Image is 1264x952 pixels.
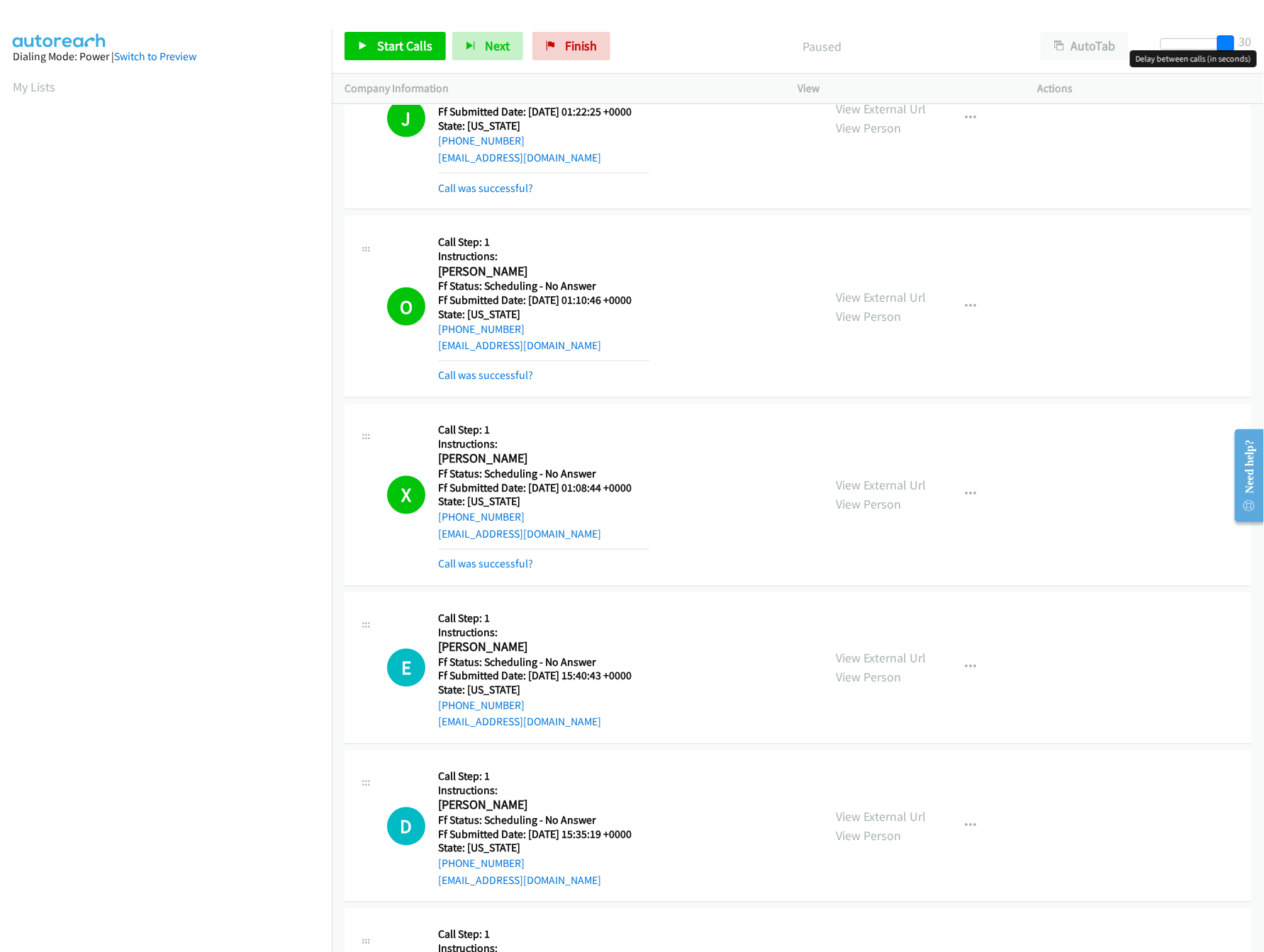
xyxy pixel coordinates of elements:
[438,557,533,571] a: Call was successful?
[387,476,425,514] h1: X
[438,482,649,496] h5: Ff Submitted Date: [DATE] 01:08:44 +0000
[438,684,649,698] h5: State: [US_STATE]
[438,640,649,656] h2: [PERSON_NAME]
[438,424,649,438] h5: Call Step: 1
[13,109,332,782] iframe: Dialpad
[387,807,425,846] h1: D
[387,288,425,326] h1: O
[438,339,601,353] a: [EMAIL_ADDRESS][DOMAIN_NAME]
[438,669,649,684] h5: Ff Submitted Date: [DATE] 15:40:43 +0000
[1238,32,1251,51] div: 30
[1041,32,1129,60] button: AutoTab
[837,828,902,844] a: View Person
[837,497,902,513] a: View Person
[837,650,927,667] a: View External Url
[438,119,649,133] h5: State: [US_STATE]
[438,235,649,249] h5: Call Step: 1
[13,79,55,95] a: My Lists
[377,38,432,54] span: Start Calls
[452,32,523,60] button: Next
[438,857,525,871] a: [PHONE_NUMBER]
[387,649,425,687] div: The call is yet to be attempted
[438,263,649,280] h2: [PERSON_NAME]
[438,293,649,307] h5: Ff Submitted Date: [DATE] 01:10:46 +0000
[438,528,601,541] a: [EMAIL_ADDRESS][DOMAIN_NAME]
[438,467,649,482] h5: Ff Status: Scheduling - No Answer
[438,279,649,293] h5: Ff Status: Scheduling - No Answer
[345,32,446,60] a: Start Calls
[438,874,601,888] a: [EMAIL_ADDRESS][DOMAIN_NAME]
[387,649,425,687] h1: E
[438,770,649,784] h5: Call Step: 1
[438,322,525,336] a: [PHONE_NUMBER]
[438,715,601,729] a: [EMAIL_ADDRESS][DOMAIN_NAME]
[387,99,425,137] h1: J
[387,807,425,846] div: The call is yet to be attempted
[438,699,525,713] a: [PHONE_NUMBER]
[1130,50,1257,67] div: Delay between calls (in seconds)
[438,249,649,263] h5: Instructions:
[438,151,601,164] a: [EMAIL_ADDRESS][DOMAIN_NAME]
[837,477,927,494] a: View External Url
[438,784,649,798] h5: Instructions:
[630,37,1015,56] p: Paused
[438,181,533,195] a: Call was successful?
[438,134,525,147] a: [PHONE_NUMBER]
[438,828,649,842] h5: Ff Submitted Date: [DATE] 15:35:19 +0000
[438,438,649,452] h5: Instructions:
[565,38,597,54] span: Finish
[438,307,649,322] h5: State: [US_STATE]
[345,80,773,97] p: Company Information
[13,48,319,65] div: Dialing Mode: Power |
[438,928,649,942] h5: Call Step: 1
[438,105,649,119] h5: Ff Submitted Date: [DATE] 01:22:25 +0000
[438,656,649,670] h5: Ff Status: Scheduling - No Answer
[438,495,649,509] h5: State: [US_STATE]
[485,38,510,54] span: Next
[532,32,610,60] a: Finish
[438,814,649,828] h5: Ff Status: Scheduling - No Answer
[837,101,927,117] a: View External Url
[438,369,533,382] a: Call was successful?
[837,289,927,305] a: View External Url
[1224,419,1264,532] iframe: Resource Center
[438,612,649,626] h5: Call Step: 1
[1037,80,1251,97] p: Actions
[837,669,902,686] a: View Person
[114,50,196,63] a: Switch to Preview
[438,626,649,640] h5: Instructions:
[837,308,902,324] a: View Person
[438,841,649,856] h5: State: [US_STATE]
[798,80,1012,97] p: View
[837,809,927,825] a: View External Url
[438,798,649,814] h2: [PERSON_NAME]
[438,511,525,524] a: [PHONE_NUMBER]
[438,451,649,467] h2: [PERSON_NAME]
[837,120,902,136] a: View Person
